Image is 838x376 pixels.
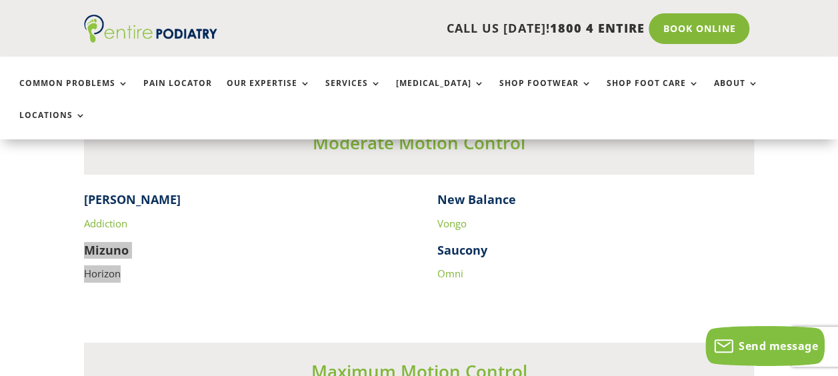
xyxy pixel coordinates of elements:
[549,20,644,36] span: 1800 4 ENTIRE
[19,79,129,107] a: Common Problems
[705,326,825,366] button: Send message
[437,267,463,280] a: Omni
[84,32,217,45] a: Entire Podiatry
[396,79,485,107] a: [MEDICAL_DATA]
[227,79,311,107] a: Our Expertise
[325,79,381,107] a: Services
[84,242,401,265] h4: Mizuno
[499,79,592,107] a: Shop Footwear
[437,217,467,230] a: Vongo
[84,15,217,43] img: logo (1)
[714,79,759,107] a: About
[437,191,754,215] h4: New Balance
[19,111,86,139] a: Locations
[649,13,749,44] a: Book Online
[143,79,212,107] a: Pain Locator
[84,131,755,161] h3: Moderate Motion Control
[234,20,644,37] p: CALL US [DATE]!
[84,191,401,215] h4: [PERSON_NAME]
[437,242,754,265] h4: Saucony
[84,217,127,230] a: Addiction
[84,267,121,280] a: Horizon
[607,79,699,107] a: Shop Foot Care
[739,339,818,353] span: Send message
